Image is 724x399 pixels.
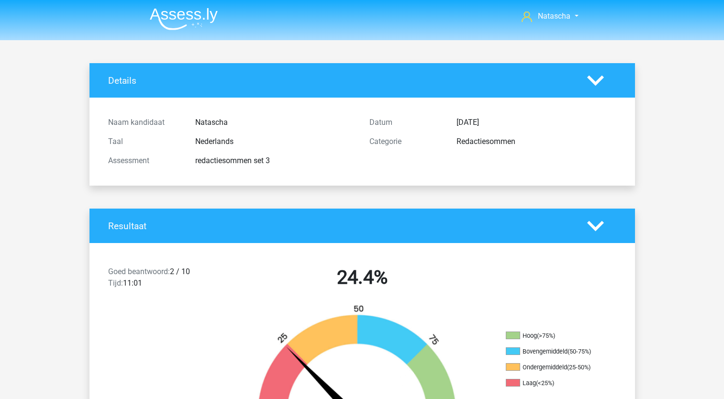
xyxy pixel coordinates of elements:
div: [DATE] [449,117,624,128]
span: Natascha [538,11,570,21]
div: Naam kandidaat [101,117,188,128]
div: (50-75%) [568,348,591,355]
h2: 24.4% [239,266,486,289]
div: 2 / 10 11:01 [101,266,232,293]
div: Natascha [188,117,362,128]
li: Laag [506,379,601,388]
span: Tijd: [108,278,123,288]
h4: Details [108,75,573,86]
div: (<25%) [536,379,554,387]
img: Assessly [150,8,218,30]
div: Assessment [101,155,188,166]
div: Datum [362,117,449,128]
div: Redactiesommen [449,136,624,147]
div: Nederlands [188,136,362,147]
li: Bovengemiddeld [506,347,601,356]
div: (>75%) [537,332,555,339]
li: Hoog [506,332,601,340]
div: Categorie [362,136,449,147]
span: Goed beantwoord: [108,267,170,276]
a: Natascha [518,11,582,22]
h4: Resultaat [108,221,573,232]
li: Ondergemiddeld [506,363,601,372]
div: Taal [101,136,188,147]
div: redactiesommen set 3 [188,155,362,166]
div: (25-50%) [567,364,590,371]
